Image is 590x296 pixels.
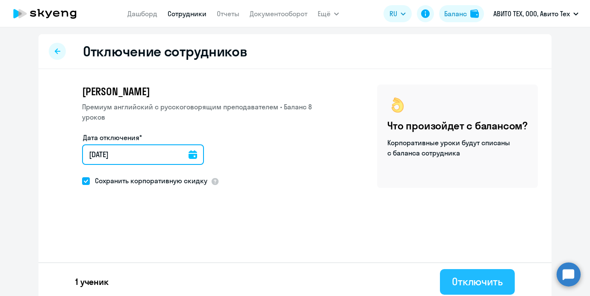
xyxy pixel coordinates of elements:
[452,275,503,288] div: Отключить
[489,3,583,24] button: АВИТО ТЕХ, ООО, Авито Тех
[83,43,247,60] h2: Отключение сотрудников
[168,9,206,18] a: Сотрудники
[493,9,570,19] p: АВИТО ТЕХ, ООО, Авито Тех
[389,9,397,19] span: RU
[318,5,339,22] button: Ещё
[82,102,333,122] p: Премиум английский с русскоговорящим преподавателем • Баланс 8 уроков
[90,176,207,186] span: Сохранить корпоративную скидку
[250,9,307,18] a: Документооборот
[444,9,467,19] div: Баланс
[83,132,142,143] label: Дата отключения*
[75,276,109,288] p: 1 ученик
[470,9,479,18] img: balance
[127,9,157,18] a: Дашборд
[440,269,515,295] button: Отключить
[387,138,511,158] p: Корпоративные уроки будут списаны с баланса сотрудника
[82,85,150,98] span: [PERSON_NAME]
[439,5,484,22] button: Балансbalance
[387,95,408,115] img: ok
[318,9,330,19] span: Ещё
[383,5,412,22] button: RU
[217,9,239,18] a: Отчеты
[387,119,528,132] h4: Что произойдет с балансом?
[82,144,204,165] input: дд.мм.гггг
